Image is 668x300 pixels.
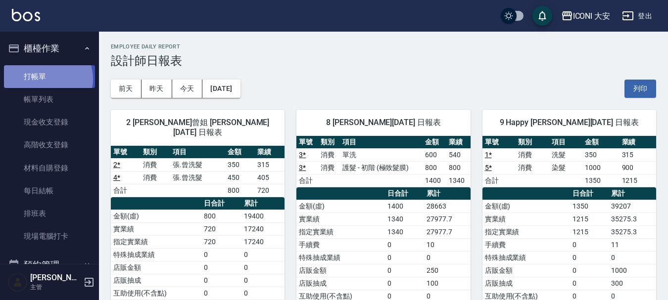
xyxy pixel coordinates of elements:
th: 業績 [620,136,656,149]
td: 0 [201,287,241,300]
th: 日合計 [570,187,609,200]
td: 張.曾洗髮 [170,171,225,184]
h3: 設計師日報表 [111,54,656,68]
td: 1350 [582,174,619,187]
td: 250 [424,264,471,277]
td: 800 [423,161,446,174]
table: a dense table [111,146,285,197]
th: 單號 [482,136,516,149]
td: 0 [385,264,424,277]
td: 特殊抽成業績 [111,248,201,261]
td: 350 [582,148,619,161]
th: 累計 [609,187,656,200]
button: 櫃檯作業 [4,36,95,61]
td: 0 [241,274,285,287]
td: 800 [201,210,241,222]
td: 金額(虛) [111,210,201,222]
span: 9 Happy [PERSON_NAME][DATE] 日報表 [494,118,644,128]
button: 今天 [172,80,203,98]
td: 35275.3 [609,225,656,238]
td: 1340 [385,225,424,238]
td: 單洗 [340,148,423,161]
td: 合計 [482,174,516,187]
td: 0 [570,251,609,264]
a: 現場電腦打卡 [4,225,95,248]
td: 店販金額 [482,264,570,277]
h5: [PERSON_NAME] [30,273,81,283]
td: 1215 [620,174,656,187]
td: 1340 [385,213,424,225]
td: 1215 [570,213,609,225]
td: 染髮 [549,161,582,174]
a: 高階收支登錄 [4,133,95,156]
img: Logo [12,9,40,21]
button: 登出 [618,7,656,25]
td: 0 [201,274,241,287]
td: 0 [385,251,424,264]
td: 720 [255,184,285,197]
td: 27977.7 [424,213,471,225]
td: 指定實業績 [111,235,201,248]
td: 27977.7 [424,225,471,238]
td: 指定實業績 [296,225,385,238]
th: 累計 [241,197,285,210]
td: 720 [201,235,241,248]
td: 0 [241,261,285,274]
td: 合計 [111,184,141,197]
td: 特殊抽成業績 [296,251,385,264]
td: 1000 [609,264,656,277]
p: 主管 [30,283,81,292]
td: 39207 [609,200,656,213]
td: 0 [570,238,609,251]
td: 1215 [570,225,609,238]
button: save [532,6,552,26]
td: 店販金額 [111,261,201,274]
button: 前天 [111,80,142,98]
th: 累計 [424,187,471,200]
button: 預約管理 [4,252,95,278]
img: Person [8,272,28,292]
table: a dense table [482,136,656,187]
button: [DATE] [202,80,240,98]
td: 消費 [516,161,549,174]
td: 0 [570,264,609,277]
button: 昨天 [142,80,172,98]
td: 0 [241,287,285,300]
td: 405 [255,171,285,184]
td: 店販抽成 [111,274,201,287]
td: 店販金額 [296,264,385,277]
th: 項目 [170,146,225,159]
th: 日合計 [201,197,241,210]
td: 350 [225,158,255,171]
td: 35275.3 [609,213,656,225]
td: 1000 [582,161,619,174]
td: 金額(虛) [296,200,385,213]
div: ICONI 大安 [573,10,611,22]
th: 項目 [549,136,582,149]
td: 540 [446,148,470,161]
td: 0 [241,248,285,261]
td: 600 [423,148,446,161]
td: 店販抽成 [296,277,385,290]
td: 17240 [241,222,285,235]
th: 日合計 [385,187,424,200]
td: 實業績 [482,213,570,225]
td: 張.曾洗髮 [170,158,225,171]
th: 金額 [423,136,446,149]
a: 帳單列表 [4,88,95,111]
td: 315 [255,158,285,171]
a: 現金收支登錄 [4,111,95,133]
th: 單號 [111,146,141,159]
td: 合計 [296,174,318,187]
th: 類別 [516,136,549,149]
td: 450 [225,171,255,184]
span: 8 [PERSON_NAME][DATE] 日報表 [308,118,458,128]
td: 消費 [141,158,170,171]
td: 11 [609,238,656,251]
td: 1400 [385,200,424,213]
td: 10 [424,238,471,251]
td: 1400 [423,174,446,187]
td: 護髮 - 初階 (極致髮膜) [340,161,423,174]
td: 0 [609,251,656,264]
td: 互助使用(不含點) [111,287,201,300]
